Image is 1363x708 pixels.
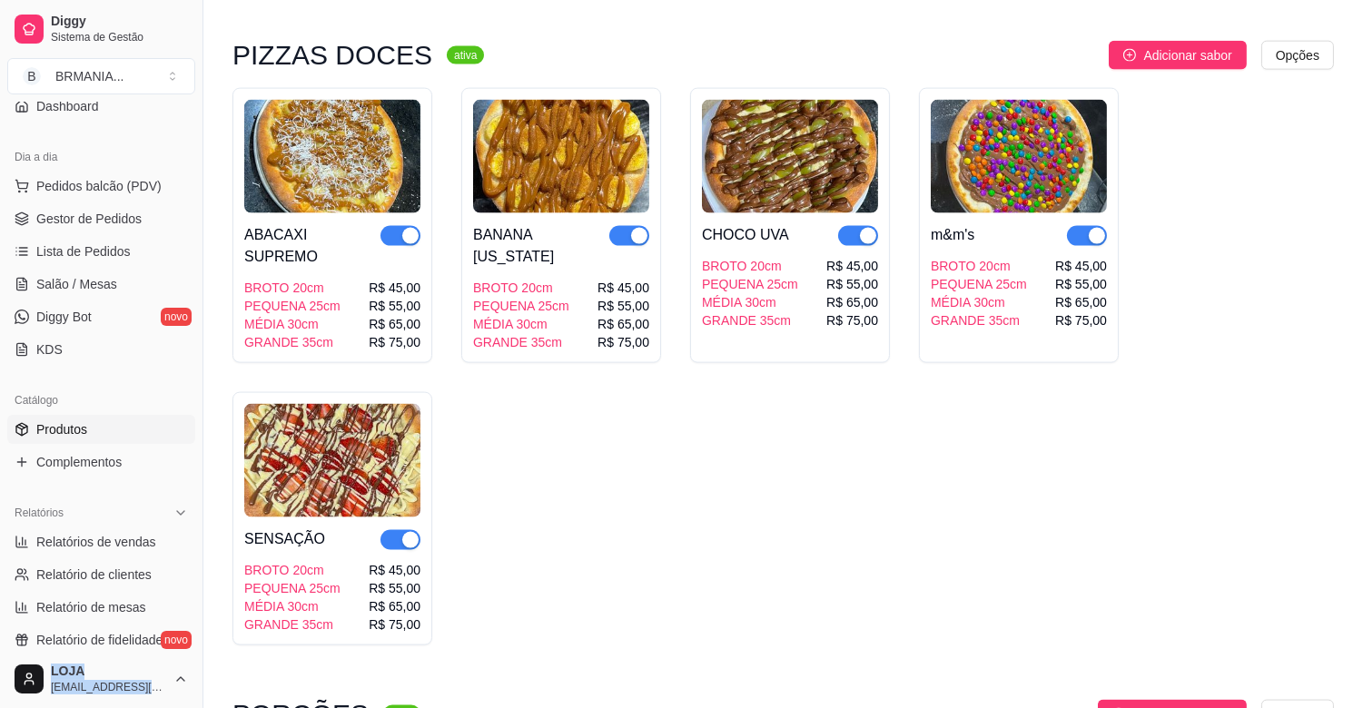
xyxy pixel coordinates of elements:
div: Dia a dia [7,143,195,172]
div: PEQUENA 25cm [702,275,798,293]
span: Diggy Bot [36,308,92,326]
span: Relatório de mesas [36,598,146,616]
a: Lista de Pedidos [7,237,195,266]
img: product-image [702,100,878,213]
span: Opções [1276,45,1319,65]
a: Relatório de clientes [7,560,195,589]
span: Salão / Mesas [36,275,117,293]
span: [EMAIL_ADDRESS][DOMAIN_NAME] [51,680,166,694]
img: product-image [931,100,1107,213]
div: R$ 75,00 [598,333,649,351]
span: Gestor de Pedidos [36,210,142,228]
div: R$ 55,00 [1055,275,1107,293]
div: BROTO 20cm [244,279,341,297]
span: Dashboard [36,97,99,115]
span: Pedidos balcão (PDV) [36,177,162,195]
div: R$ 45,00 [598,279,649,297]
span: B [23,67,41,85]
div: PEQUENA 25cm [244,297,341,315]
div: PEQUENA 25cm [244,579,341,597]
div: GRANDE 35cm [244,615,341,634]
div: BROTO 20cm [244,561,341,579]
div: R$ 65,00 [369,315,420,333]
div: GRANDE 35cm [931,311,1027,329]
div: R$ 45,00 [369,279,420,297]
h3: PIZZAS DOCES [232,44,432,66]
div: MÉDIA 30cm [931,293,1027,311]
div: m&m's [931,224,974,246]
div: MÉDIA 30cm [473,315,569,333]
div: R$ 45,00 [369,561,420,579]
div: R$ 45,00 [826,257,878,275]
div: MÉDIA 30cm [702,293,798,311]
button: LOJA[EMAIL_ADDRESS][DOMAIN_NAME] [7,657,195,701]
div: PEQUENA 25cm [473,297,569,315]
div: GRANDE 35cm [702,311,798,329]
a: KDS [7,335,195,364]
div: R$ 45,00 [1055,257,1107,275]
div: R$ 65,00 [1055,293,1107,311]
span: Adicionar sabor [1143,45,1231,65]
div: R$ 55,00 [826,275,878,293]
span: plus-circle [1123,49,1136,62]
div: SENSAÇÃO [244,528,325,550]
div: R$ 55,00 [369,297,420,315]
div: R$ 75,00 [826,311,878,329]
div: ABACAXI SUPREMO [244,224,380,268]
div: GRANDE 35cm [244,333,341,351]
div: BRMANIA ... [55,67,123,85]
div: R$ 55,00 [598,297,649,315]
img: product-image [244,404,420,517]
sup: ativa [447,46,484,64]
button: Select a team [7,58,195,94]
a: Produtos [7,415,195,444]
div: PEQUENA 25cm [931,275,1027,293]
a: Relatório de mesas [7,593,195,622]
div: Catálogo [7,386,195,415]
span: Relatório de fidelidade [36,631,163,649]
div: CHOCO UVA [702,224,789,246]
a: Complementos [7,447,195,477]
div: MÉDIA 30cm [244,597,341,615]
div: GRANDE 35cm [473,333,569,351]
button: Pedidos balcão (PDV) [7,172,195,201]
a: DiggySistema de Gestão [7,7,195,51]
div: BROTO 20cm [931,257,1027,275]
div: R$ 65,00 [826,293,878,311]
div: R$ 75,00 [369,333,420,351]
span: Relatórios [15,506,64,520]
div: R$ 65,00 [598,315,649,333]
button: Adicionar sabor [1109,41,1246,70]
a: Dashboard [7,92,195,121]
div: R$ 55,00 [369,579,420,597]
a: Diggy Botnovo [7,302,195,331]
button: Opções [1261,41,1334,70]
a: Relatórios de vendas [7,527,195,556]
span: Relatórios de vendas [36,533,156,551]
div: R$ 75,00 [369,615,420,634]
div: BROTO 20cm [473,279,569,297]
div: MÉDIA 30cm [244,315,341,333]
a: Gestor de Pedidos [7,204,195,233]
span: Diggy [51,14,188,30]
span: Sistema de Gestão [51,30,188,44]
span: Produtos [36,420,87,438]
span: Relatório de clientes [36,565,152,584]
div: R$ 75,00 [1055,311,1107,329]
div: BANANA [US_STATE] [473,224,609,268]
div: R$ 65,00 [369,597,420,615]
span: Complementos [36,453,122,471]
span: KDS [36,340,63,359]
span: Lista de Pedidos [36,242,131,261]
span: LOJA [51,664,166,680]
div: BROTO 20cm [702,257,798,275]
a: Salão / Mesas [7,270,195,299]
img: product-image [244,100,420,213]
a: Relatório de fidelidadenovo [7,625,195,654]
img: product-image [473,100,649,213]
